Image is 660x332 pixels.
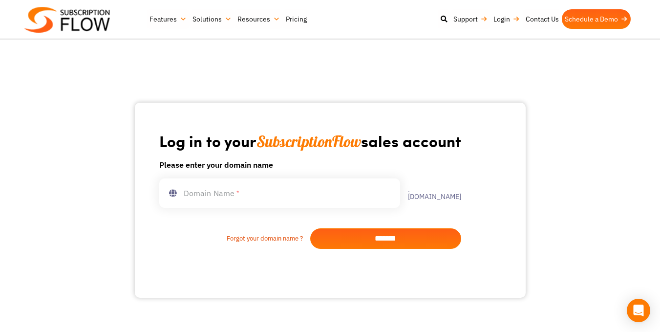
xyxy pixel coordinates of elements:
div: Open Intercom Messenger [627,299,650,322]
label: .[DOMAIN_NAME] [400,186,461,200]
a: Forgot your domain name ? [159,234,310,243]
a: Schedule a Demo [562,9,631,29]
span: SubscriptionFlow [256,132,361,151]
h1: Log in to your sales account [159,131,461,151]
img: Subscriptionflow [24,7,110,33]
a: Resources [234,9,283,29]
a: Features [147,9,190,29]
h6: Please enter your domain name [159,159,461,171]
a: Support [450,9,490,29]
a: Pricing [283,9,310,29]
a: Solutions [190,9,234,29]
a: Contact Us [523,9,562,29]
a: Login [490,9,523,29]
